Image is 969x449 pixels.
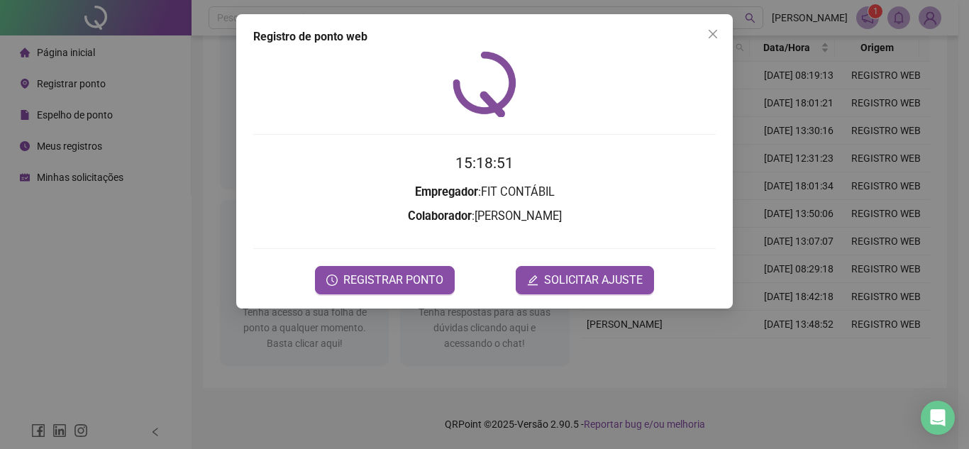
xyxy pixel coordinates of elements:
[326,275,338,286] span: clock-circle
[453,51,516,117] img: QRPoint
[315,266,455,294] button: REGISTRAR PONTO
[415,185,478,199] strong: Empregador
[253,207,716,226] h3: : [PERSON_NAME]
[455,155,514,172] time: 15:18:51
[516,266,654,294] button: editSOLICITAR AJUSTE
[702,23,724,45] button: Close
[408,209,472,223] strong: Colaborador
[544,272,643,289] span: SOLICITAR AJUSTE
[343,272,443,289] span: REGISTRAR PONTO
[527,275,538,286] span: edit
[253,183,716,201] h3: : FIT CONTÁBIL
[707,28,719,40] span: close
[253,28,716,45] div: Registro de ponto web
[921,401,955,435] div: Open Intercom Messenger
